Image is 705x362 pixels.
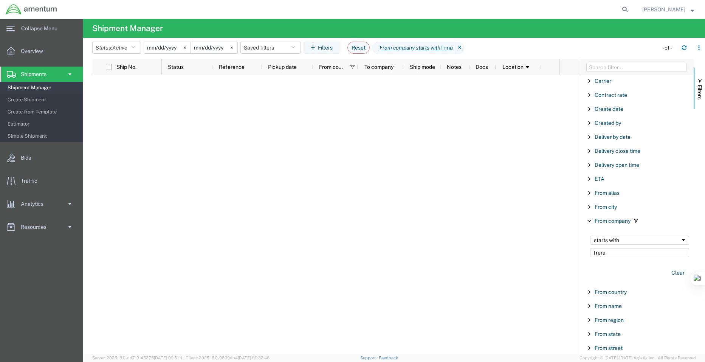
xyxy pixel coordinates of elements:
[586,63,687,72] input: Filter Columns Input
[642,5,694,14] button: [PERSON_NAME]
[595,78,611,84] span: Carrier
[590,248,689,257] input: Filter Value
[8,92,77,107] span: Create Shipment
[21,44,48,59] span: Overview
[144,42,191,53] input: Not set
[502,64,524,70] span: Location
[319,64,347,70] span: From company
[476,64,488,70] span: Docs
[447,64,462,70] span: Notes
[580,75,694,354] div: Filter List 66 Filters
[595,345,623,351] span: From street
[168,64,184,70] span: Status
[5,4,57,15] img: logo
[595,317,624,323] span: From region
[0,150,83,165] a: Bids
[21,219,52,235] span: Resources
[238,356,270,360] span: [DATE] 09:32:48
[595,289,627,295] span: From country
[92,19,163,38] h4: Shipment Manager
[595,204,617,210] span: From city
[219,64,245,70] span: Reference
[0,219,83,235] a: Resources
[372,42,456,54] span: From company starts with Trma
[240,42,301,54] button: Saved filters
[379,356,398,360] a: Feedback
[662,44,676,52] div: - of -
[595,331,621,337] span: From state
[595,303,622,309] span: From name
[116,64,136,70] span: Ship No.
[595,92,627,98] span: Contract rate
[21,21,63,36] span: Collapse Menu
[595,162,639,168] span: Delivery open time
[8,104,77,120] span: Create from Template
[8,129,77,144] span: Simple Shipment
[360,356,379,360] a: Support
[191,42,237,53] input: Not set
[697,85,703,99] span: Filters
[21,173,43,188] span: Traffic
[0,44,83,59] a: Overview
[595,176,604,182] span: ETA
[21,150,36,165] span: Bids
[595,190,620,196] span: From alias
[594,237,680,243] div: starts with
[0,196,83,211] a: Analytics
[347,42,370,54] button: Reset
[380,44,440,52] i: From company starts with
[92,42,141,54] button: Status:Active
[0,67,83,82] a: Shipments
[595,134,631,140] span: Deliver by date
[642,5,685,14] span: Ryan Showers
[268,64,297,70] span: Pickup date
[579,355,696,361] span: Copyright © [DATE]-[DATE] Agistix Inc., All Rights Reserved
[21,67,52,82] span: Shipments
[154,356,182,360] span: [DATE] 09:51:11
[595,106,623,112] span: Create date
[595,120,621,126] span: Created by
[304,42,339,54] button: Filters
[595,218,631,224] span: From company
[112,45,127,51] span: Active
[92,356,182,360] span: Server: 2025.18.0-dd719145275
[0,173,83,188] a: Traffic
[595,148,640,154] span: Delivery close time
[186,356,270,360] span: Client: 2025.18.0-9839db4
[21,196,49,211] span: Analytics
[364,64,394,70] span: To company
[410,64,435,70] span: Ship mode
[590,236,689,245] div: Filtering operator
[8,117,77,132] span: Estimator
[8,80,77,95] span: Shipment Manager
[667,267,689,279] button: Clear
